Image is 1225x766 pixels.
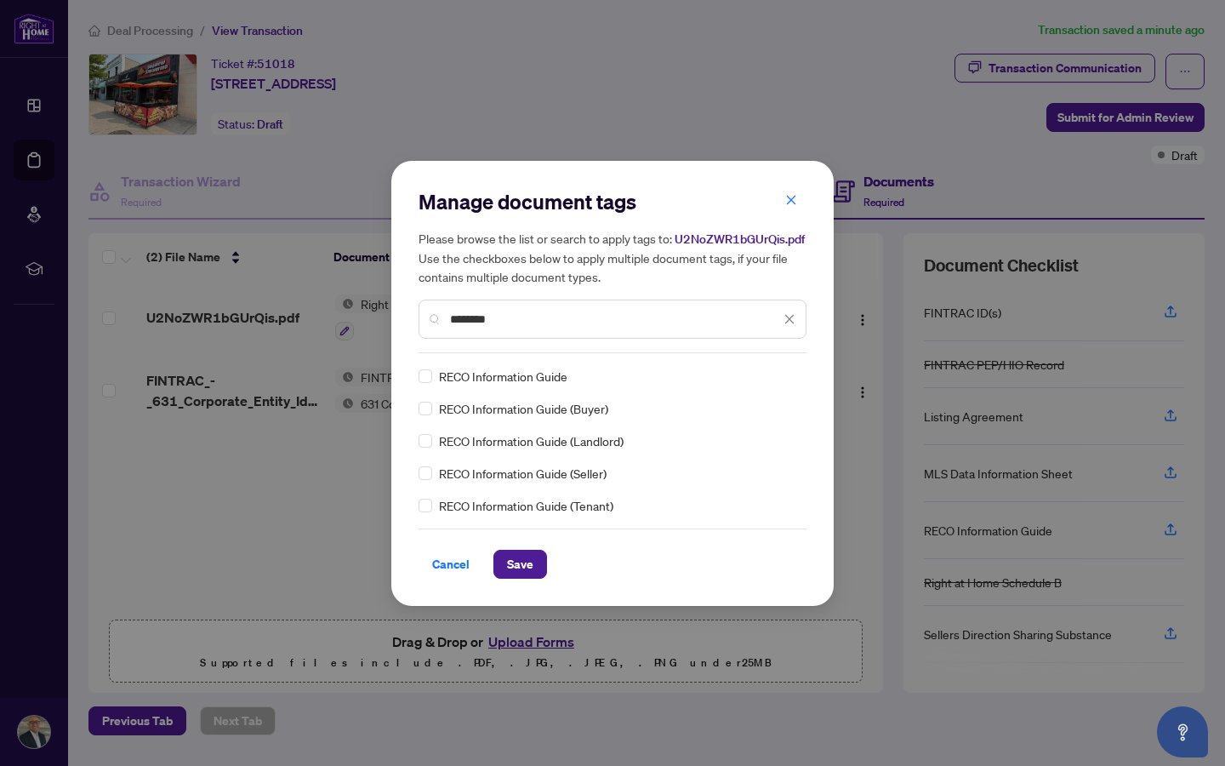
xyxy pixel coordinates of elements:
[507,551,533,578] span: Save
[439,432,624,450] span: RECO Information Guide (Landlord)
[432,551,470,578] span: Cancel
[439,399,608,418] span: RECO Information Guide (Buyer)
[493,550,547,579] button: Save
[439,367,567,386] span: RECO Information Guide
[785,194,797,206] span: close
[419,550,483,579] button: Cancel
[1157,706,1208,757] button: Open asap
[675,232,805,247] span: U2NoZWR1bGUrQis.pdf
[439,464,607,483] span: RECO Information Guide (Seller)
[419,229,806,286] h5: Please browse the list or search to apply tags to: Use the checkboxes below to apply multiple doc...
[439,496,613,515] span: RECO Information Guide (Tenant)
[419,188,806,215] h2: Manage document tags
[783,313,795,325] span: close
